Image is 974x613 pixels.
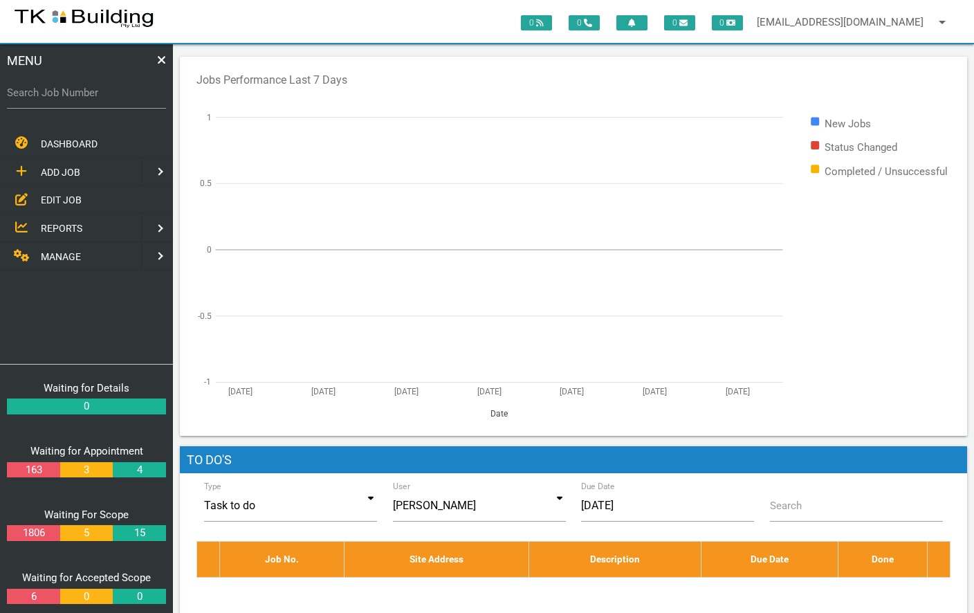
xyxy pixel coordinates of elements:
[113,589,165,605] a: 0
[60,525,113,541] a: 5
[228,386,252,396] text: [DATE]
[393,480,410,493] label: User
[838,542,928,577] th: Done
[643,386,667,396] text: [DATE]
[7,85,166,101] label: Search Job Number
[712,15,743,30] span: 0
[204,377,211,387] text: -1
[569,15,600,30] span: 0
[204,480,221,493] label: Type
[560,386,584,396] text: [DATE]
[60,462,113,478] a: 3
[207,112,212,122] text: 1
[196,73,347,86] text: Jobs Performance Last 7 Days
[41,223,82,234] span: REPORTS
[825,165,948,177] text: Completed / Unsuccessful
[825,117,871,129] text: New Jobs
[521,15,552,30] span: 0
[41,194,82,205] span: EDIT JOB
[220,542,344,577] th: Job No.
[113,525,165,541] a: 15
[180,446,967,474] h1: To Do's
[490,409,508,419] text: Date
[701,542,838,577] th: Due Date
[477,386,502,396] text: [DATE]
[7,51,42,70] span: MENU
[394,386,419,396] text: [DATE]
[581,480,615,493] label: Due Date
[664,15,695,30] span: 0
[7,589,59,605] a: 6
[200,179,212,188] text: 0.5
[44,382,129,394] a: Waiting for Details
[770,498,802,514] label: Search
[529,542,701,577] th: Description
[726,386,750,396] text: [DATE]
[14,7,154,29] img: s3file
[7,399,166,414] a: 0
[113,462,165,478] a: 4
[30,445,143,457] a: Waiting for Appointment
[311,386,336,396] text: [DATE]
[207,245,212,255] text: 0
[41,138,98,149] span: DASHBOARD
[41,167,80,178] span: ADD JOB
[7,462,59,478] a: 163
[60,589,113,605] a: 0
[825,141,897,154] text: Status Changed
[198,311,212,320] text: -0.5
[44,509,129,521] a: Waiting For Scope
[41,251,81,262] span: MANAGE
[344,542,529,577] th: Site Address
[7,525,59,541] a: 1806
[22,571,151,584] a: Waiting for Accepted Scope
